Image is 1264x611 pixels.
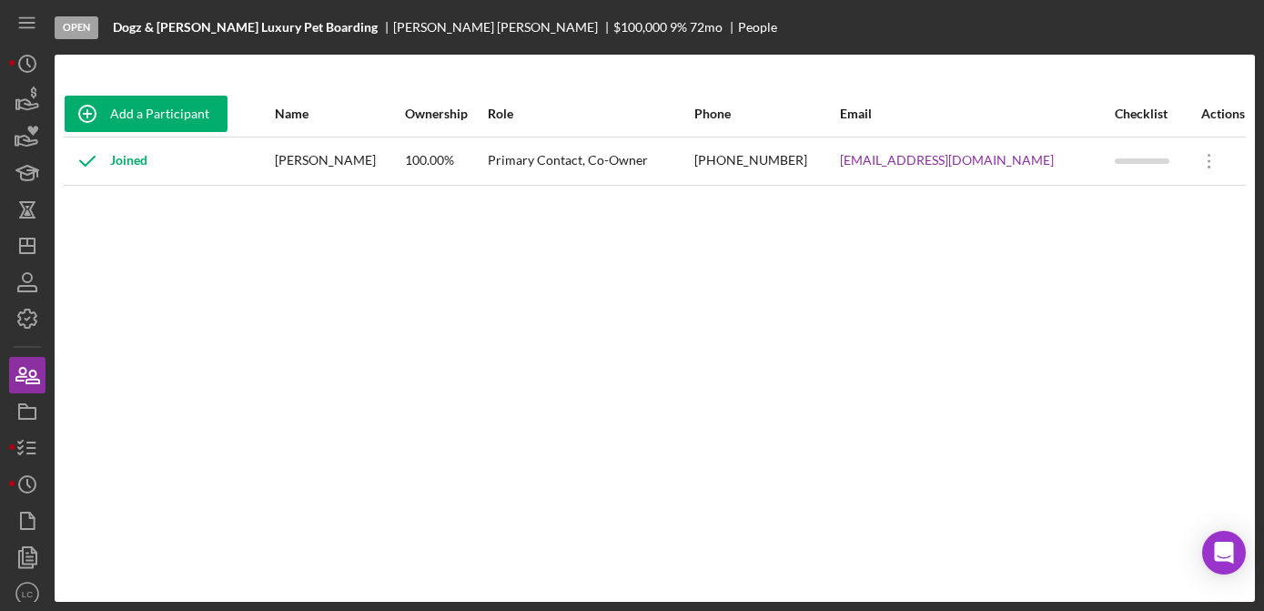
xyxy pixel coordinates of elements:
div: Primary Contact, Co-Owner [488,138,693,184]
span: $100,000 [613,19,667,35]
div: Ownership [405,107,485,121]
div: Actions [1187,107,1245,121]
div: Phone [694,107,838,121]
b: Dogz & [PERSON_NAME] Luxury Pet Boarding [113,20,378,35]
div: Email [840,107,1113,121]
div: Name [275,107,404,121]
a: [EMAIL_ADDRESS][DOMAIN_NAME] [840,153,1054,168]
div: 100.00% [405,138,485,184]
button: Add a Participant [65,96,228,132]
div: 72 mo [690,20,723,35]
text: LC [22,589,33,599]
div: [PERSON_NAME] [275,138,404,184]
div: 9 % [670,20,687,35]
div: [PERSON_NAME] [PERSON_NAME] [393,20,613,35]
div: Open [55,16,98,39]
div: Open Intercom Messenger [1202,531,1246,575]
div: [PHONE_NUMBER] [694,138,838,184]
div: Role [488,107,693,121]
div: Add a Participant [110,96,209,132]
div: Checklist [1115,107,1185,121]
div: People [738,20,777,35]
div: Joined [65,138,147,184]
